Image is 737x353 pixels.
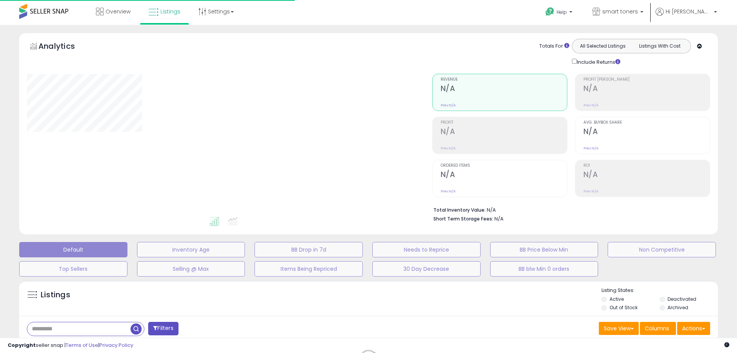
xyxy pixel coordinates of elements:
span: Overview [106,8,131,15]
small: Prev: N/A [441,146,456,151]
small: Prev: N/A [441,189,456,194]
span: Revenue [441,78,567,82]
small: Prev: N/A [583,103,598,108]
span: N/A [494,215,504,222]
h2: N/A [441,170,567,181]
button: Top Sellers [19,261,127,277]
a: Help [539,1,580,25]
span: smart toners [602,8,638,15]
span: Avg. Buybox Share [583,121,710,125]
span: Ordered Items [441,164,567,168]
h2: N/A [583,127,710,138]
strong: Copyright [8,341,36,349]
h5: Analytics [38,41,90,53]
button: Needs to Reprice [372,242,481,257]
b: Total Inventory Value: [433,207,486,213]
a: Hi [PERSON_NAME] [656,8,717,25]
span: Help [557,9,567,15]
b: Short Term Storage Fees: [433,215,493,222]
button: BB Price Below Min [490,242,598,257]
button: BB Drop in 7d [254,242,363,257]
button: BB blw Min 0 orders [490,261,598,277]
small: Prev: N/A [583,146,598,151]
span: Profit [PERSON_NAME] [583,78,710,82]
small: Prev: N/A [441,103,456,108]
button: Default [19,242,127,257]
button: 30 Day Decrease [372,261,481,277]
button: Listings With Cost [631,41,688,51]
small: Prev: N/A [583,189,598,194]
span: Hi [PERSON_NAME] [666,8,712,15]
span: ROI [583,164,710,168]
h2: N/A [441,127,567,138]
button: Inventory Age [137,242,245,257]
div: seller snap | | [8,342,133,349]
h2: N/A [583,84,710,94]
li: N/A [433,205,704,214]
span: Profit [441,121,567,125]
span: Listings [160,8,180,15]
button: Items Being Repriced [254,261,363,277]
button: Selling @ Max [137,261,245,277]
div: Totals For [539,43,569,50]
h2: N/A [441,84,567,94]
button: Non Competitive [608,242,716,257]
button: All Selected Listings [574,41,631,51]
i: Get Help [545,7,555,17]
h2: N/A [583,170,710,181]
div: Include Returns [566,57,630,66]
